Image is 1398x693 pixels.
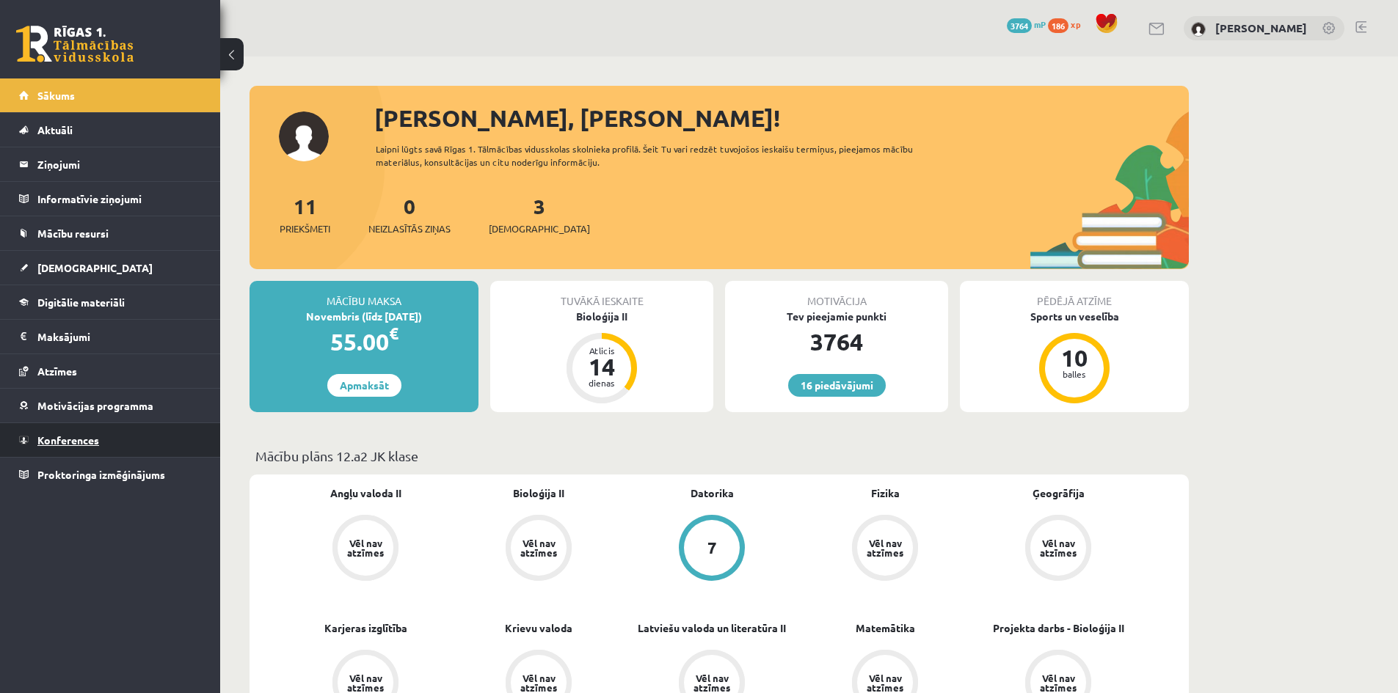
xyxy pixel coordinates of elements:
[691,673,732,692] div: Vēl nav atzīmes
[389,323,398,344] span: €
[37,261,153,274] span: [DEMOGRAPHIC_DATA]
[37,468,165,481] span: Proktoringa izmēģinājums
[19,113,202,147] a: Aktuāli
[345,538,386,557] div: Vēl nav atzīmes
[250,309,478,324] div: Novembris (līdz [DATE])
[19,78,202,112] a: Sākums
[580,355,624,378] div: 14
[1033,485,1085,501] a: Ģeogrāfija
[280,221,330,236] span: Priekšmeti
[490,309,713,324] div: Bioloģija II
[518,673,559,692] div: Vēl nav atzīmes
[37,182,202,216] legend: Informatīvie ziņojumi
[1052,370,1096,378] div: balles
[327,374,401,397] a: Apmaksāt
[856,620,915,636] a: Matemātika
[871,485,900,501] a: Fizika
[580,378,624,387] div: dienas
[798,515,972,584] a: Vēl nav atzīmes
[250,324,478,359] div: 55.00
[993,620,1124,636] a: Projekta darbs - Bioloģija II
[16,26,134,62] a: Rīgas 1. Tālmācības vidusskola
[1071,18,1080,30] span: xp
[19,320,202,353] a: Maksājumi
[490,281,713,309] div: Tuvākā ieskaite
[513,485,564,501] a: Bioloģija II
[1007,18,1032,33] span: 3764
[37,433,99,447] span: Konferences
[960,309,1189,406] a: Sports un veselība 10 balles
[280,193,330,236] a: 11Priekšmeti
[725,281,948,309] div: Motivācija
[330,485,401,501] a: Angļu valoda II
[37,364,77,378] span: Atzīmes
[279,515,452,584] a: Vēl nav atzīmes
[1007,18,1046,30] a: 3764 mP
[489,193,590,236] a: 3[DEMOGRAPHIC_DATA]
[19,147,202,181] a: Ziņojumi
[19,251,202,285] a: [DEMOGRAPHIC_DATA]
[580,346,624,355] div: Atlicis
[37,123,73,136] span: Aktuāli
[345,673,386,692] div: Vēl nav atzīmes
[691,485,734,501] a: Datorika
[37,399,153,412] span: Motivācijas programma
[374,100,1189,136] div: [PERSON_NAME], [PERSON_NAME]!
[368,193,451,236] a: 0Neizlasītās ziņas
[324,620,407,636] a: Karjeras izglītība
[725,324,948,359] div: 3764
[1215,21,1307,35] a: [PERSON_NAME]
[490,309,713,406] a: Bioloģija II Atlicis 14 dienas
[788,374,886,397] a: 16 piedāvājumi
[250,281,478,309] div: Mācību maksa
[19,182,202,216] a: Informatīvie ziņojumi
[707,540,717,556] div: 7
[725,309,948,324] div: Tev pieejamie punkti
[1048,18,1088,30] a: 186 xp
[368,221,451,236] span: Neizlasītās ziņas
[37,89,75,102] span: Sākums
[1052,346,1096,370] div: 10
[19,216,202,250] a: Mācību resursi
[1034,18,1046,30] span: mP
[638,620,786,636] a: Latviešu valoda un literatūra II
[19,458,202,491] a: Proktoringa izmēģinājums
[19,423,202,457] a: Konferences
[37,296,125,309] span: Digitālie materiāli
[37,147,202,181] legend: Ziņojumi
[19,354,202,388] a: Atzīmes
[960,309,1189,324] div: Sports un veselība
[1191,22,1206,37] img: Rita Margarita Metuzāle
[19,285,202,319] a: Digitālie materiāli
[960,281,1189,309] div: Pēdējā atzīme
[37,227,109,240] span: Mācību resursi
[376,142,939,169] div: Laipni lūgts savā Rīgas 1. Tālmācības vidusskolas skolnieka profilā. Šeit Tu vari redzēt tuvojošo...
[37,320,202,353] legend: Maksājumi
[255,446,1183,466] p: Mācību plāns 12.a2 JK klase
[625,515,798,584] a: 7
[864,673,906,692] div: Vēl nav atzīmes
[505,620,572,636] a: Krievu valoda
[518,538,559,557] div: Vēl nav atzīmes
[452,515,625,584] a: Vēl nav atzīmes
[489,221,590,236] span: [DEMOGRAPHIC_DATA]
[972,515,1145,584] a: Vēl nav atzīmes
[1038,673,1079,692] div: Vēl nav atzīmes
[1048,18,1068,33] span: 186
[864,538,906,557] div: Vēl nav atzīmes
[1038,538,1079,557] div: Vēl nav atzīmes
[19,389,202,422] a: Motivācijas programma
